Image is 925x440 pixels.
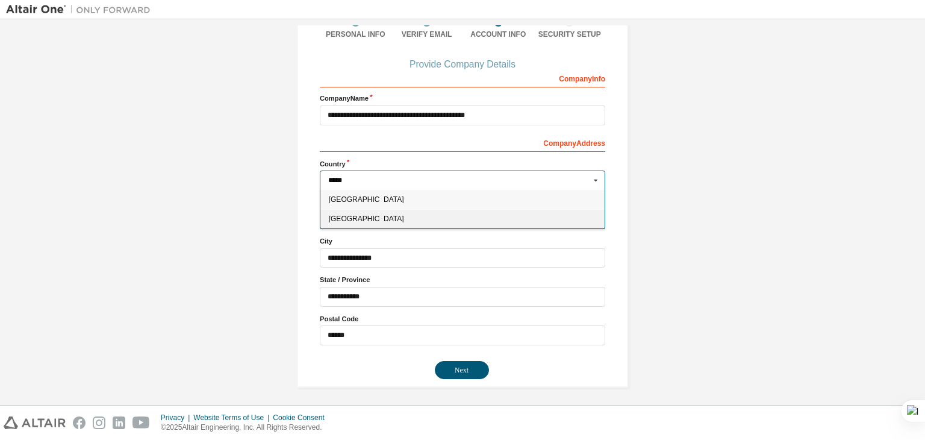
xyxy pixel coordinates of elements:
img: Altair One [6,4,157,16]
span: [GEOGRAPHIC_DATA] [329,196,597,203]
label: Company Name [320,93,605,103]
div: Personal Info [320,30,391,39]
div: Website Terms of Use [193,413,273,423]
label: State / Province [320,275,605,284]
span: [GEOGRAPHIC_DATA] [329,215,597,222]
label: City [320,236,605,246]
p: © 2025 Altair Engineering, Inc. All Rights Reserved. [161,423,332,433]
img: youtube.svg [132,416,150,429]
div: Verify Email [391,30,463,39]
img: instagram.svg [93,416,105,429]
div: Provide Company Details [320,61,605,68]
button: Next [435,361,489,379]
div: Company Info [320,68,605,87]
div: Security Setup [534,30,606,39]
label: Postal Code [320,314,605,324]
label: Country [320,159,605,169]
div: Cookie Consent [273,413,331,423]
div: Privacy [161,413,193,423]
div: Account Info [462,30,534,39]
div: Company Address [320,133,605,152]
img: facebook.svg [73,416,86,429]
img: linkedin.svg [113,416,125,429]
img: altair_logo.svg [4,416,66,429]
